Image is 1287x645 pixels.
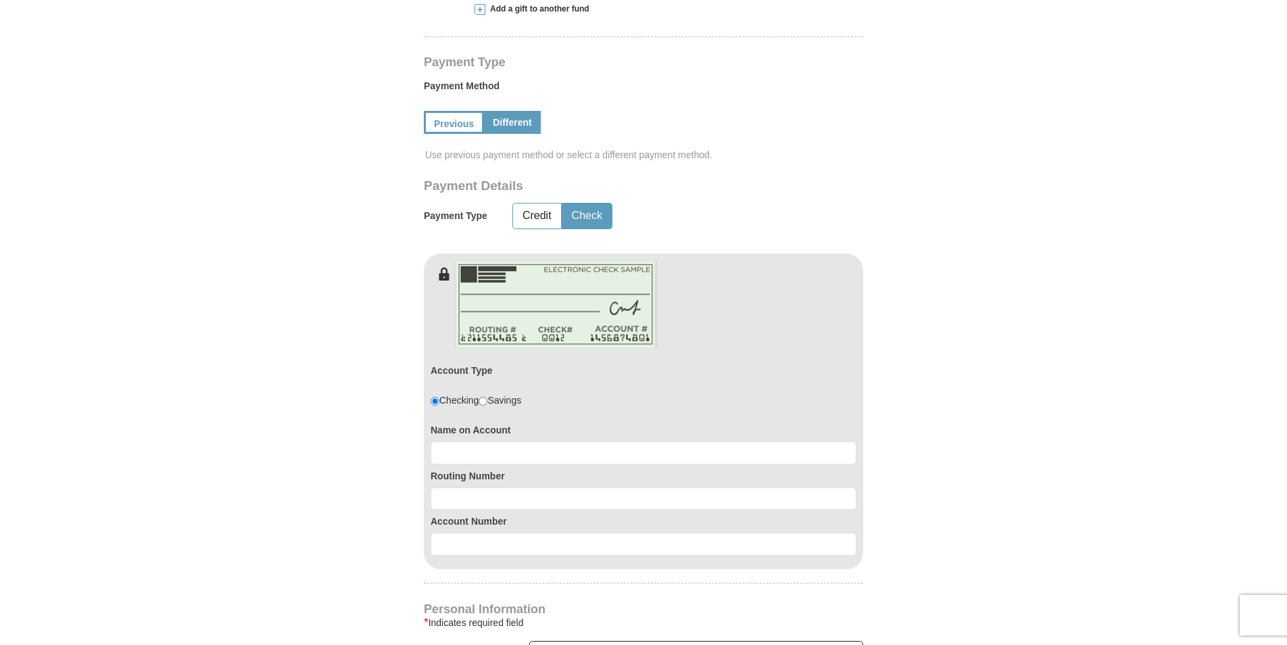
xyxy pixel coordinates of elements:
[425,148,865,162] span: Use previous payment method or select a different payment method.
[431,364,493,377] label: Account Type
[424,57,863,68] h4: Payment Type
[513,204,561,229] button: Credit
[424,604,863,615] h4: Personal Information
[431,469,856,483] label: Routing Number
[424,210,487,222] h5: Payment Type
[562,204,612,229] button: Check
[424,111,484,134] a: Previous
[431,515,856,528] label: Account Number
[454,260,657,349] img: check-en.png
[431,423,856,437] label: Name on Account
[424,79,863,99] label: Payment Method
[424,615,863,631] div: Indicates required field
[485,3,589,15] span: Add a gift to another fund
[431,393,521,407] div: Checking Savings
[424,178,769,194] h3: Payment Details
[484,111,541,134] a: Different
